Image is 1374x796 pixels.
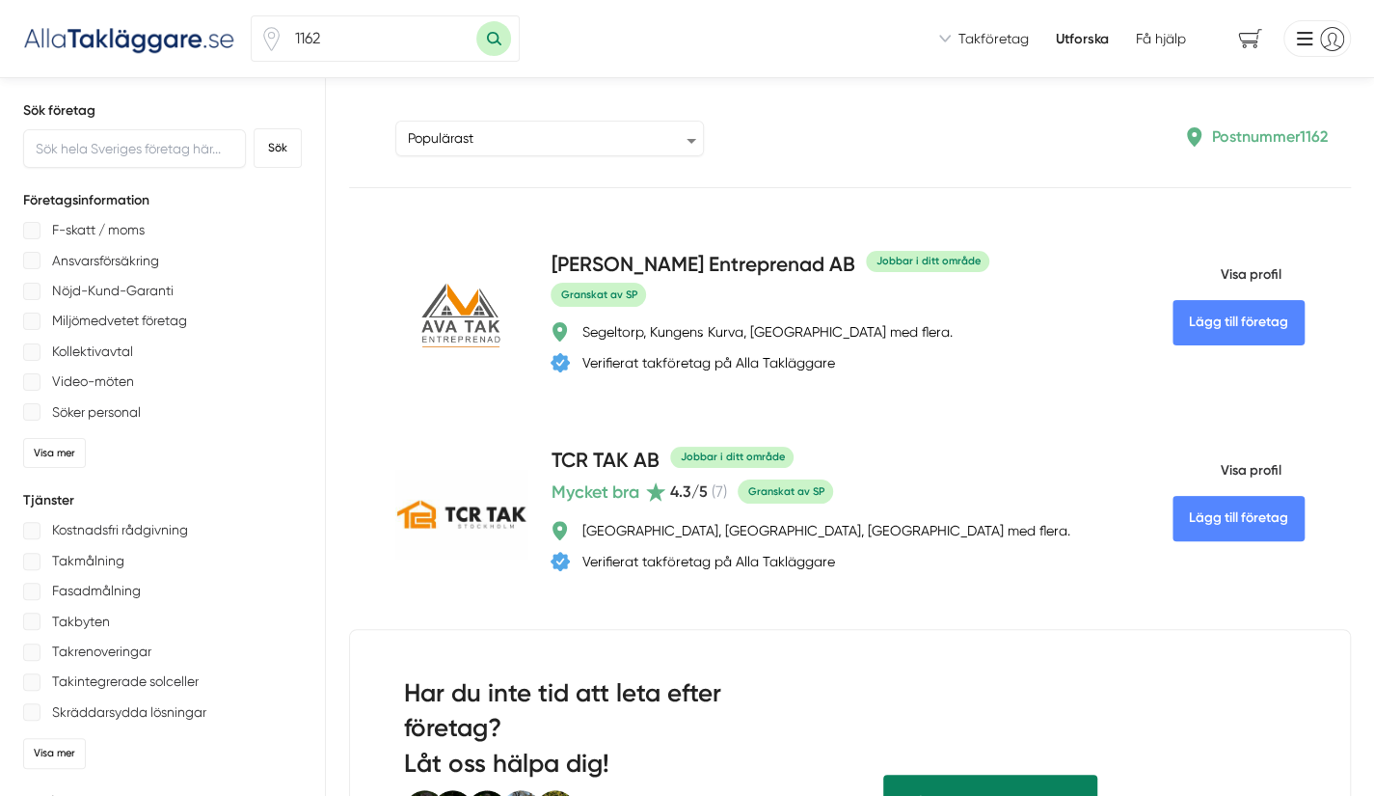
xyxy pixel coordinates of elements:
[283,16,476,61] input: Skriv ditt postnummer
[23,491,302,510] h5: Tjänster
[711,482,726,501] span: ( 7 )
[259,27,283,51] svg: Pin / Karta
[23,438,86,468] div: Visa mer
[1136,29,1186,48] span: Få hjälp
[52,309,187,333] p: Miljömedvetet företag
[581,322,952,342] div: Segeltorp, Kungens Kurva, [GEOGRAPHIC_DATA] med flera.
[52,370,134,394] p: Video-möten
[1172,300,1305,344] : Lägg till företag
[581,353,834,372] div: Verifierat takföretag på Alla Takläggare
[52,400,141,425] p: Söker personal
[581,521,1069,540] div: [GEOGRAPHIC_DATA], [GEOGRAPHIC_DATA], [GEOGRAPHIC_DATA] med flera.
[670,447,794,467] div: Jobbar i ditt område
[551,250,854,282] h4: [PERSON_NAME] Entreprenad AB
[958,29,1029,48] span: Takföretag
[23,738,86,768] div: Visa mer
[23,22,235,54] img: Alla Takläggare
[551,446,659,478] h4: TCR TAK AB
[52,610,110,634] p: Takbyten
[23,129,246,168] input: Sök hela Sveriges företag här...
[52,249,159,273] p: Ansvarsförsäkring
[52,670,199,694] p: Takintegrerade solceller
[395,280,527,354] img: AVA Tak Entreprenad AB
[866,251,989,271] div: Jobbar i ditt område
[23,101,302,121] h5: Sök företag
[52,340,133,364] p: Kollektivavtal
[52,640,151,664] p: Takrenoveringar
[404,676,784,789] h2: Har du inte tid att leta efter företag? Låt oss hälpa dig!
[1056,29,1109,48] a: Utforska
[259,27,283,51] span: Klicka för att använda din position.
[1212,124,1328,149] p: Postnummer 1162
[581,552,834,571] div: Verifierat takföretag på Alla Takläggare
[395,470,527,558] img: TCR TAK AB
[52,579,141,603] p: Fasadmålning
[23,191,302,210] h5: Företagsinformation
[551,283,646,307] span: Granskat av SP
[52,549,124,573] p: Takmålning
[476,21,511,56] button: Sök med postnummer
[52,279,174,303] p: Nöjd-Kund-Garanti
[551,479,638,506] span: Mycket bra
[1172,496,1305,540] : Lägg till företag
[669,482,707,501] span: 4.3 /5
[254,128,302,168] button: Sök
[52,518,188,542] p: Kostnadsfri rådgivning
[1225,22,1276,56] span: navigation-cart
[52,700,206,725] p: Skräddarsydda lösningar
[738,480,833,504] span: Granskat av SP
[52,218,145,242] p: F-skatt / moms
[1172,250,1281,300] span: Visa profil
[1172,446,1281,496] span: Visa profil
